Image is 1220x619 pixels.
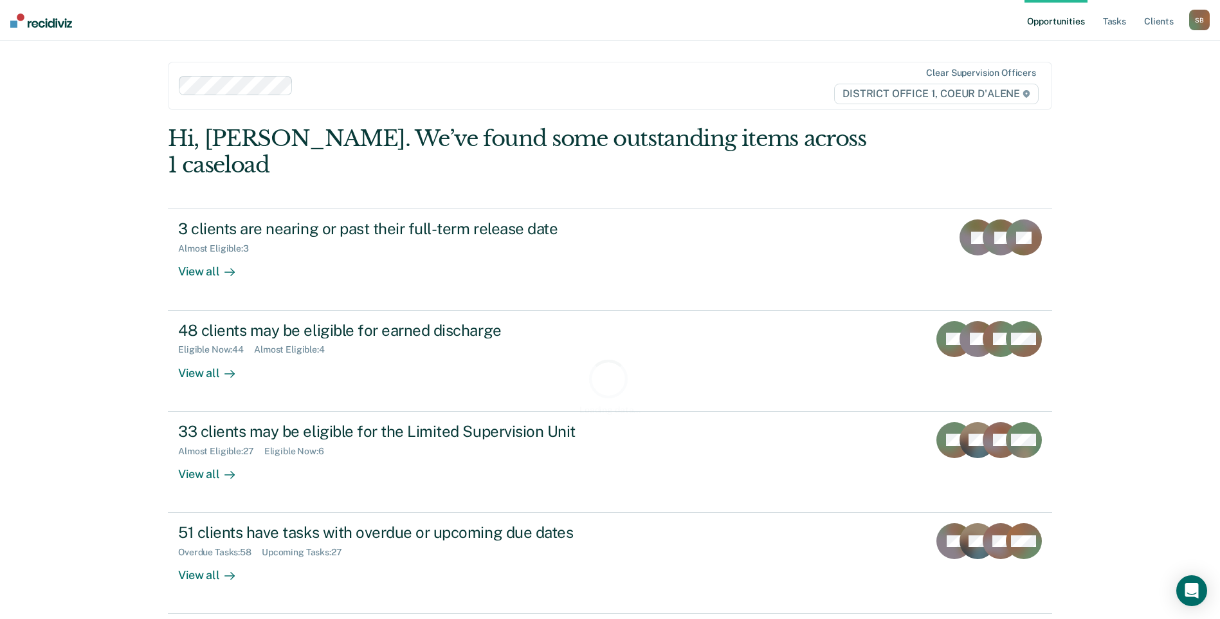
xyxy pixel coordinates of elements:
div: View all [178,254,250,279]
div: Upcoming Tasks : 27 [262,547,352,558]
a: 51 clients have tasks with overdue or upcoming due datesOverdue Tasks:58Upcoming Tasks:27View all [168,513,1052,614]
a: 3 clients are nearing or past their full-term release dateAlmost Eligible:3View all [168,208,1052,310]
div: Clear supervision officers [926,68,1035,79]
div: Almost Eligible : 4 [254,344,335,355]
button: SB [1189,10,1210,30]
div: 3 clients are nearing or past their full-term release date [178,219,630,238]
div: Eligible Now : 44 [178,344,254,355]
div: 48 clients may be eligible for earned discharge [178,321,630,340]
div: 51 clients have tasks with overdue or upcoming due dates [178,523,630,542]
img: Recidiviz [10,14,72,28]
div: Eligible Now : 6 [264,446,334,457]
span: DISTRICT OFFICE 1, COEUR D'ALENE [834,84,1039,104]
div: 33 clients may be eligible for the Limited Supervision Unit [178,422,630,441]
div: S B [1189,10,1210,30]
div: View all [178,558,250,583]
div: View all [178,456,250,481]
a: 48 clients may be eligible for earned dischargeEligible Now:44Almost Eligible:4View all [168,311,1052,412]
div: Overdue Tasks : 58 [178,547,262,558]
a: 33 clients may be eligible for the Limited Supervision UnitAlmost Eligible:27Eligible Now:6View all [168,412,1052,513]
div: Almost Eligible : 27 [178,446,264,457]
div: Hi, [PERSON_NAME]. We’ve found some outstanding items across 1 caseload [168,125,875,178]
div: Almost Eligible : 3 [178,243,259,254]
div: View all [178,355,250,380]
div: Open Intercom Messenger [1176,575,1207,606]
